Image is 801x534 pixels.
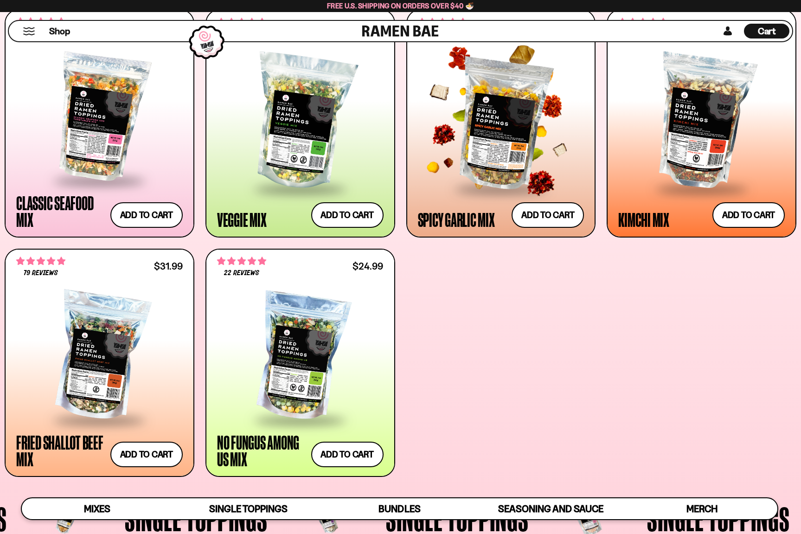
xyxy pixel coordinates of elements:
[327,1,474,10] span: Free U.S. Shipping on Orders over $40 🍜
[758,26,776,37] span: Cart
[626,498,777,519] a: Merch
[16,434,106,467] div: Fried Shallot Beef Mix
[217,434,307,467] div: No Fungus Among Us Mix
[205,9,395,238] a: 4.76 stars 1409 reviews $24.99 Veggie Mix Add to cart
[49,25,70,38] span: Shop
[24,270,58,277] span: 79 reviews
[205,249,395,477] a: 4.82 stars 22 reviews $24.99 No Fungus Among Us Mix Add to cart
[378,503,420,515] span: Bundles
[406,9,596,238] a: 4.75 stars 963 reviews $25.99 Spicy Garlic Mix Add to cart
[311,202,384,228] button: Add to cart
[110,202,183,228] button: Add to cart
[173,498,324,519] a: Single Toppings
[311,442,384,467] button: Add to cart
[512,202,584,228] button: Add to cart
[217,211,267,228] div: Veggie Mix
[217,255,266,267] span: 4.82 stars
[23,27,35,35] button: Mobile Menu Trigger
[224,270,259,277] span: 22 reviews
[744,21,789,41] div: Cart
[22,498,173,519] a: Mixes
[110,442,183,467] button: Add to cart
[16,194,106,228] div: Classic Seafood Mix
[712,202,785,228] button: Add to cart
[5,9,194,238] a: 4.68 stars 2831 reviews $26.99 Classic Seafood Mix Add to cart
[16,255,65,267] span: 4.82 stars
[618,211,669,228] div: Kimchi Mix
[686,503,718,515] span: Merch
[475,498,626,519] a: Seasoning and Sauce
[209,503,288,515] span: Single Toppings
[607,9,796,238] a: 4.76 stars 436 reviews $25.99 Kimchi Mix Add to cart
[154,262,183,270] div: $31.99
[84,503,110,515] span: Mixes
[49,24,70,39] a: Shop
[498,503,603,515] span: Seasoning and Sauce
[352,262,383,270] div: $24.99
[5,249,194,477] a: 4.82 stars 79 reviews $31.99 Fried Shallot Beef Mix Add to cart
[324,498,475,519] a: Bundles
[418,211,495,228] div: Spicy Garlic Mix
